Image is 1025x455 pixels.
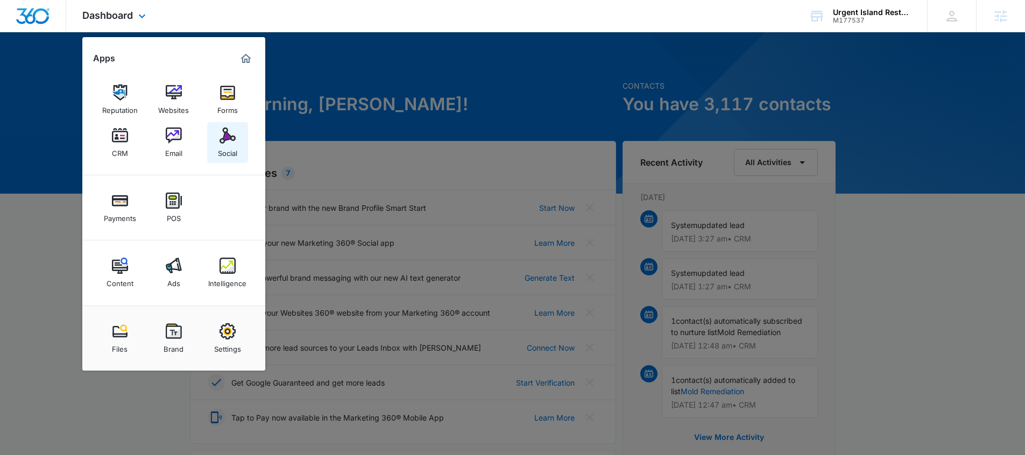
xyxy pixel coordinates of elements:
[218,144,237,158] div: Social
[112,339,128,353] div: Files
[164,339,183,353] div: Brand
[208,274,246,288] div: Intelligence
[153,122,194,163] a: Email
[207,252,248,293] a: Intelligence
[833,8,911,17] div: account name
[100,79,140,120] a: Reputation
[207,122,248,163] a: Social
[107,274,133,288] div: Content
[104,209,136,223] div: Payments
[100,122,140,163] a: CRM
[237,50,255,67] a: Marketing 360® Dashboard
[100,187,140,228] a: Payments
[153,318,194,359] a: Brand
[93,53,115,63] h2: Apps
[100,318,140,359] a: Files
[167,274,180,288] div: Ads
[217,101,238,115] div: Forms
[833,17,911,24] div: account id
[158,101,189,115] div: Websites
[207,318,248,359] a: Settings
[167,209,181,223] div: POS
[82,10,133,21] span: Dashboard
[214,339,241,353] div: Settings
[153,187,194,228] a: POS
[165,144,182,158] div: Email
[153,79,194,120] a: Websites
[100,252,140,293] a: Content
[153,252,194,293] a: Ads
[207,79,248,120] a: Forms
[102,101,138,115] div: Reputation
[112,144,128,158] div: CRM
